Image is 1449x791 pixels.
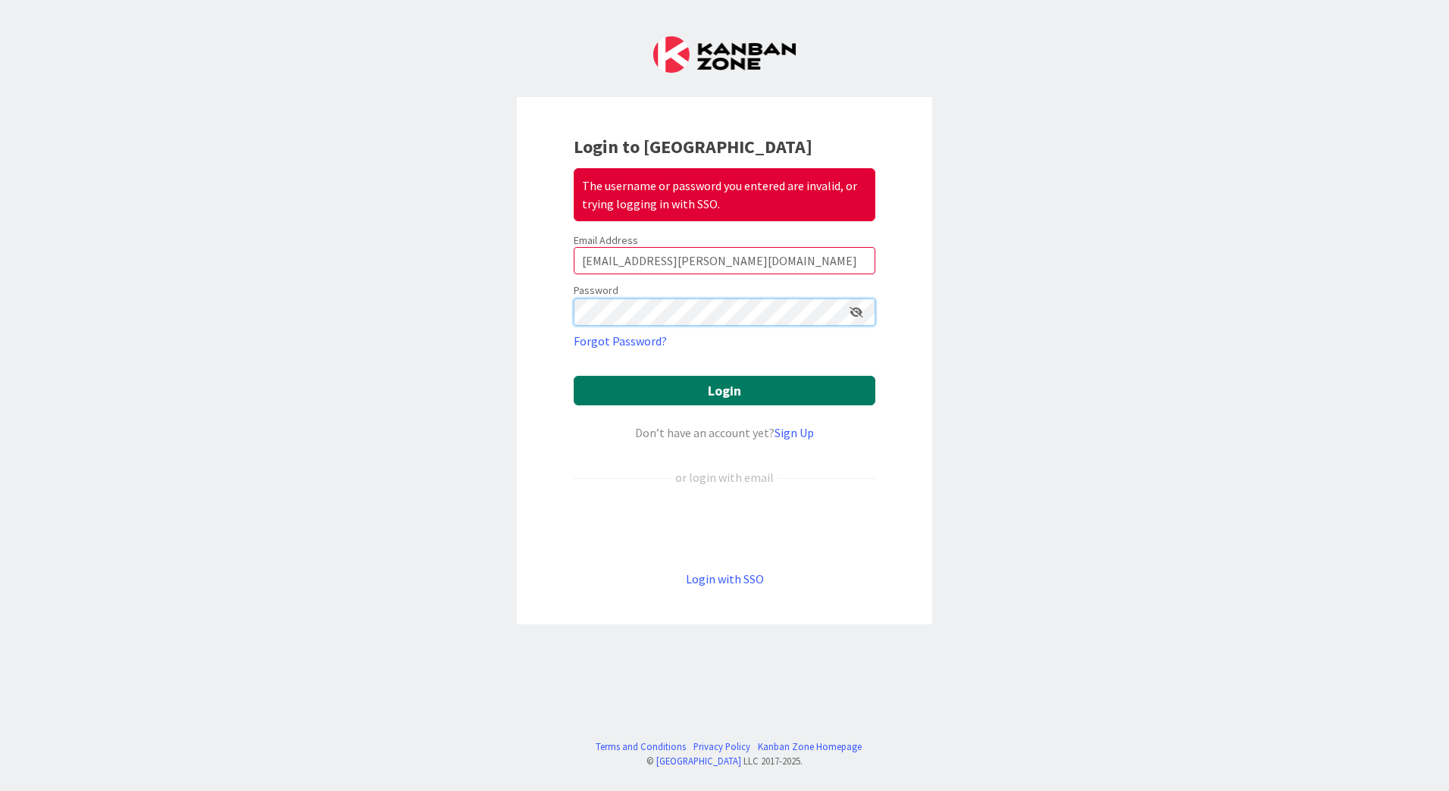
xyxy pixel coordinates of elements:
a: Sign Up [775,425,814,440]
div: The username or password you entered are invalid, or trying logging in with SSO. [574,168,875,221]
a: Terms and Conditions [596,739,686,754]
iframe: Sign in with Google Button [566,511,883,545]
div: © LLC 2017- 2025 . [588,754,862,768]
a: Login with SSO [686,571,764,586]
label: Password [574,283,618,299]
button: Login [574,376,875,405]
a: Forgot Password? [574,332,667,350]
img: Kanban Zone [653,36,796,73]
b: Login to [GEOGRAPHIC_DATA] [574,135,812,158]
keeper-lock: Open Keeper Popup [827,303,845,321]
div: or login with email [671,468,778,486]
label: Email Address [574,233,638,247]
a: [GEOGRAPHIC_DATA] [656,755,741,767]
div: Don’t have an account yet? [574,424,875,442]
a: Kanban Zone Homepage [758,739,862,754]
a: Privacy Policy [693,739,750,754]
